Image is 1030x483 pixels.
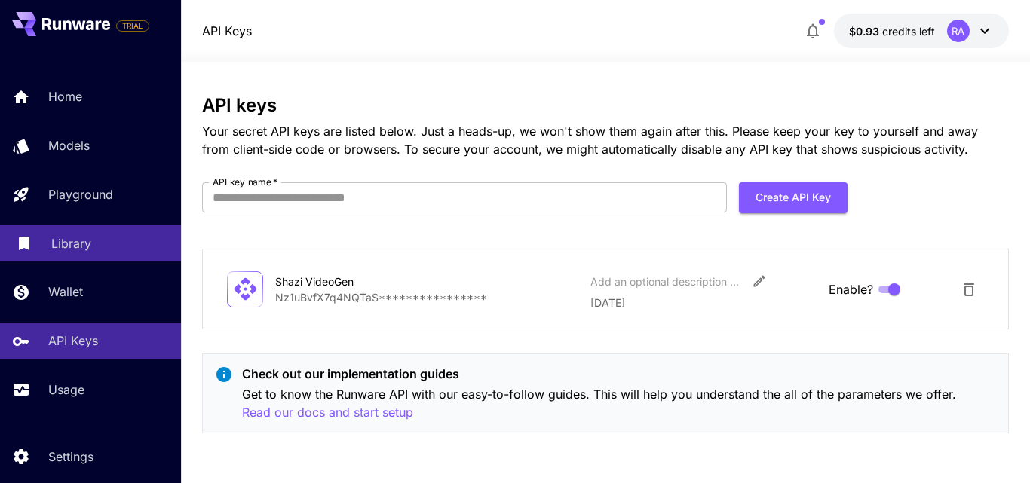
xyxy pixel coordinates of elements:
div: Shazi VideoGen [275,274,426,289]
p: Playground [48,185,113,203]
span: credits left [882,25,935,38]
span: Enable? [829,280,873,298]
nav: breadcrumb [202,22,252,40]
p: API Keys [48,332,98,350]
div: $0.9298 [849,23,935,39]
label: API key name [213,176,277,188]
p: Settings [48,448,93,466]
p: Check out our implementation guides [242,365,996,383]
a: API Keys [202,22,252,40]
button: Read our docs and start setup [242,403,413,422]
h3: API keys [202,95,1009,116]
p: Usage [48,381,84,399]
button: $0.9298RA [834,14,1009,48]
p: Home [48,87,82,105]
p: Get to know the Runware API with our easy-to-follow guides. This will help you understand the all... [242,385,996,422]
button: Create API Key [739,182,848,213]
span: $0.93 [849,25,882,38]
div: RA [947,20,970,42]
span: Add your payment card to enable full platform functionality. [116,17,149,35]
div: Add an optional description or comment [590,274,741,289]
button: Edit [746,267,773,295]
span: TRIAL [117,20,149,32]
p: Wallet [48,283,83,301]
p: Library [51,234,91,252]
p: Models [48,136,90,154]
p: [DATE] [590,295,817,310]
p: Your secret API keys are listed below. Just a heads-up, we won't show them again after this. Plea... [202,122,1009,158]
button: Delete API Key [954,274,984,304]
